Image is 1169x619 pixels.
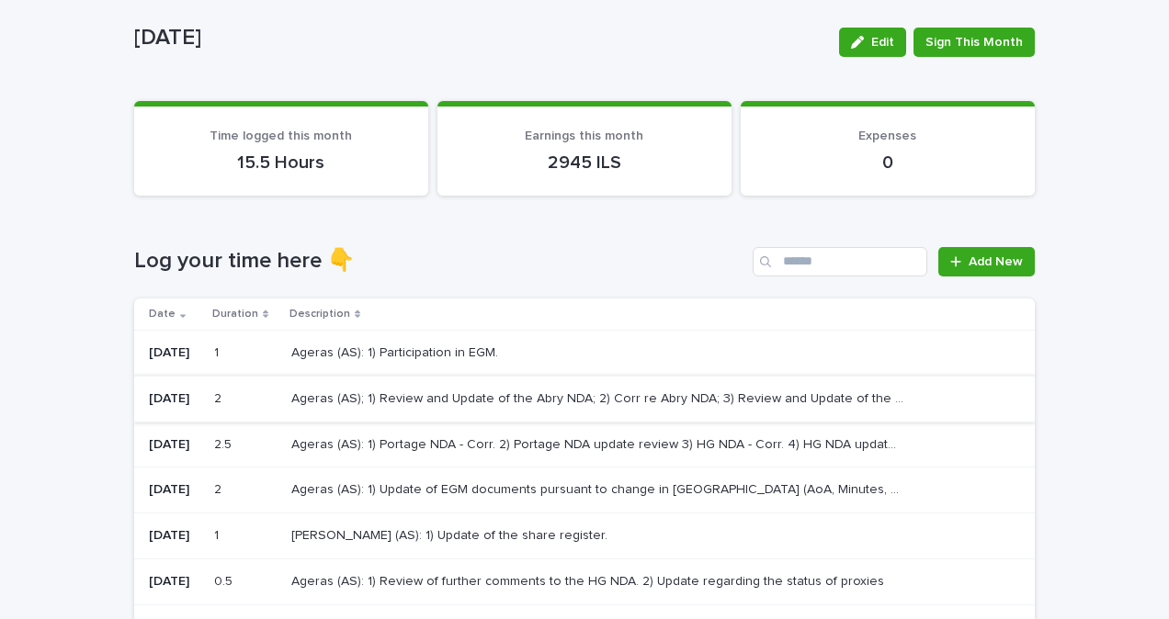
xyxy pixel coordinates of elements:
[925,33,1023,51] span: Sign This Month
[149,574,199,590] p: [DATE]
[134,376,1035,422] tr: [DATE]22 Ageras (AS); 1) Review and Update of the Abry NDA; 2) Corr re Abry NDA; 3) Review and Up...
[214,388,225,407] p: 2
[214,524,222,544] p: 1
[291,570,888,590] p: Ageras (AS): 1) Review of further comments to the HG NDA. 2) Update regarding the status of proxies
[214,342,222,361] p: 1
[291,433,908,453] p: Ageras (AS): 1) Portage NDA - Corr. 2) Portage NDA update review 3) HG NDA - Corr. 4) HG NDA upda...
[871,36,894,49] span: Edit
[214,570,236,590] p: 0.5
[134,248,745,275] h1: Log your time here 👇
[214,433,235,453] p: 2.5
[134,422,1035,467] tr: [DATE]2.52.5 Ageras (AS): 1) Portage NDA - Corr. 2) Portage NDA update review 3) HG NDA - Corr. 4...
[149,528,199,544] p: [DATE]
[839,28,906,57] button: Edit
[525,129,643,142] span: Earnings this month
[858,129,916,142] span: Expenses
[460,152,709,174] p: 2945 ILS
[291,342,502,361] p: Ageras (AS): 1) Participation in EGM.
[969,255,1023,268] span: Add New
[291,388,908,407] p: Ageras (AS); 1) Review and Update of the Abry NDA; 2) Corr re Abry NDA; 3) Review and Update of t...
[149,391,199,407] p: [DATE]
[149,437,199,453] p: [DATE]
[753,247,927,276] input: Search
[149,345,199,361] p: [DATE]
[914,28,1035,57] button: Sign This Month
[134,25,824,51] p: [DATE]
[763,152,1013,174] p: 0
[149,482,199,498] p: [DATE]
[134,513,1035,559] tr: [DATE]11 [PERSON_NAME] (AS): 1) Update of the share register.[PERSON_NAME] (AS): 1) Update of the...
[938,247,1035,276] a: Add New
[210,129,352,142] span: Time logged this month
[134,467,1035,513] tr: [DATE]22 Ageras (AS): 1) Update of EGM documents pursuant to change in [GEOGRAPHIC_DATA] (AoA, Mi...
[291,524,611,544] p: [PERSON_NAME] (AS): 1) Update of the share register.
[212,304,258,324] p: Duration
[134,330,1035,376] tr: [DATE]11 Ageras (AS): 1) Participation in EGM.Ageras (AS): 1) Participation in EGM.
[156,152,406,174] p: 15.5 Hours
[291,478,908,498] p: Ageras (AS): 1) Update of EGM documents pursuant to change in Agena (AoA, Minutes, Notice, Proxy)...
[289,304,350,324] p: Description
[134,558,1035,604] tr: [DATE]0.50.5 Ageras (AS): 1) Review of further comments to the HG NDA. 2) Update regarding the st...
[214,478,225,498] p: 2
[149,304,176,324] p: Date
